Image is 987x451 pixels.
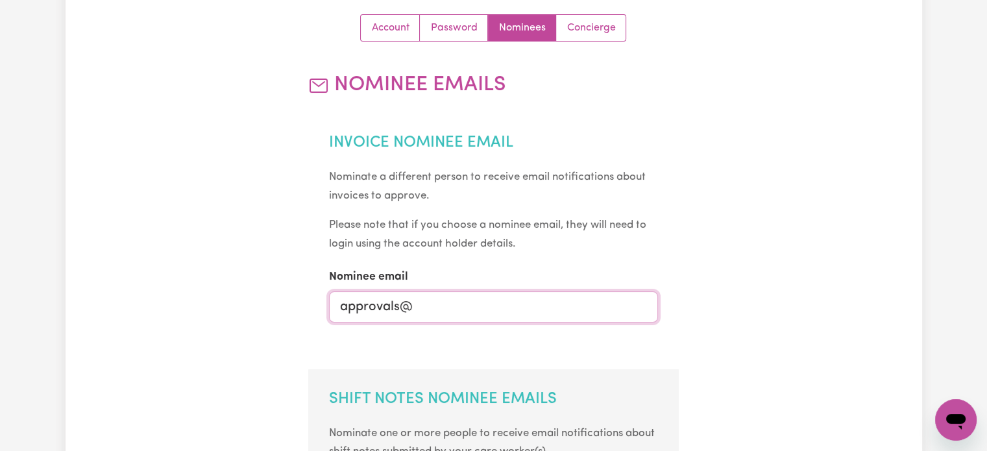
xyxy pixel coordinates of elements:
a: Update your nominees [488,15,556,41]
h2: Invoice Nominee Email [329,134,658,152]
label: Nominee email [329,269,408,286]
iframe: Button to launch messaging window [935,399,977,441]
small: Please note that if you choose a nominee email, they will need to login using the account holder ... [329,219,646,249]
a: Update your account [361,15,420,41]
small: Nominate a different person to receive email notifications about invoices to approve. [329,171,646,201]
h2: Nominee Emails [308,73,679,97]
a: Update account manager [556,15,626,41]
h2: Shift Notes Nominee Emails [329,390,658,409]
a: Update your password [420,15,488,41]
